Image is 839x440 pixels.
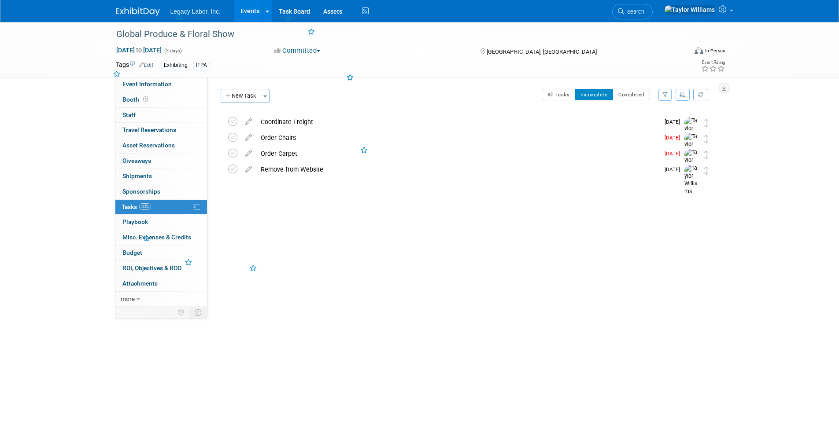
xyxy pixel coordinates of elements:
a: Sponsorships [115,184,207,199]
span: Legacy Labor, Inc. [170,8,221,15]
button: Completed [613,89,650,100]
span: Budget [122,249,142,256]
a: edit [241,150,256,158]
td: Toggle Event Tabs [189,307,207,318]
span: [DATE] [665,119,684,125]
i: Move task [704,150,709,159]
img: Format-Inperson.png [695,47,703,54]
span: Tasks [122,203,151,210]
span: Giveaways [122,157,151,164]
i: Move task [704,135,709,143]
span: Misc. Expenses & Credits [122,234,191,241]
div: Coordinate Freight [256,114,659,129]
a: Asset Reservations [115,138,207,153]
img: ExhibitDay [116,7,160,16]
a: Shipments [115,169,207,184]
span: [DATE] [665,150,684,157]
img: Taylor Williams [684,149,698,180]
span: Booth not reserved yet [141,96,150,103]
div: Remove from Website [256,162,659,177]
div: Event Format [635,46,726,59]
a: Edit [139,62,153,68]
a: ROI, Objectives & ROO [115,261,207,276]
span: [DATE] [DATE] [116,46,162,54]
a: edit [241,134,256,142]
span: to [135,47,143,54]
a: Booth [115,92,207,107]
span: 33% [139,203,151,210]
span: Search [624,8,644,15]
a: Event Information [115,77,207,92]
span: [DATE] [665,135,684,141]
span: Asset Reservations [122,142,175,149]
span: Booth [122,96,150,103]
a: Staff [115,108,207,123]
span: [GEOGRAPHIC_DATA], [GEOGRAPHIC_DATA] [487,48,597,55]
span: Staff [122,111,136,118]
span: Travel Reservations [122,126,176,133]
a: Giveaways [115,154,207,169]
a: Budget [115,246,207,260]
a: Search [612,4,653,19]
span: Sponsorships [122,188,160,195]
img: Taylor Williams [684,117,698,148]
button: All Tasks [542,89,576,100]
span: (3 days) [163,48,182,54]
a: Travel Reservations [115,123,207,138]
a: edit [241,165,256,173]
i: Move task [704,166,709,175]
div: Order Chairs [256,130,659,145]
button: New Task [221,89,261,103]
td: Tags [116,60,153,70]
span: ROI, Objectives & ROO [122,264,181,271]
button: Committed [271,46,324,55]
i: Move task [704,119,709,127]
div: Order Carpet [256,146,659,161]
a: Attachments [115,276,207,291]
button: Incomplete [575,89,613,100]
div: In-Person [705,48,725,54]
a: Playbook [115,215,207,230]
span: more [121,295,135,302]
img: Taylor Williams [684,165,698,196]
div: Event Rating [701,60,725,65]
span: Attachments [122,280,158,287]
div: Global Produce & Floral Show [113,26,674,42]
div: Exhibiting [161,61,190,70]
span: Event Information [122,81,172,88]
a: Misc. Expenses & Credits [115,230,207,245]
span: Playbook [122,218,148,225]
span: Shipments [122,172,152,180]
td: Personalize Event Tab Strip [174,307,189,318]
a: more [115,292,207,307]
a: Refresh [693,89,708,100]
a: edit [241,118,256,126]
a: Tasks33% [115,200,207,215]
div: IFPA [193,61,210,70]
img: Taylor Williams [664,5,715,15]
span: [DATE] [665,166,684,172]
img: Taylor Williams [684,133,698,164]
